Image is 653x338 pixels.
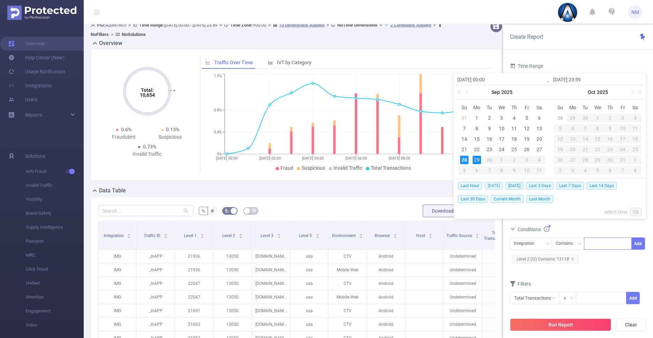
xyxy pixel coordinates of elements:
[554,123,566,134] td: October 5, 2025
[631,5,639,19] span: NM
[26,248,84,262] span: MRC
[510,34,543,40] span: Create Report
[523,124,531,133] div: 12
[566,123,579,134] td: October 6, 2025
[554,113,566,123] td: September 28, 2025
[520,102,533,113] th: Fri
[616,155,629,165] td: October 31, 2025
[458,165,471,176] td: October 5, 2025
[491,85,501,99] a: Sep
[596,85,609,99] a: 2025
[8,93,37,106] a: Users
[333,165,362,171] span: Invalid Traffic
[214,74,222,79] tspan: 1.5%
[535,145,543,154] div: 27
[616,123,629,134] td: October 10, 2025
[166,127,179,132] span: 0.13%
[523,135,531,143] div: 19
[510,124,518,133] div: 11
[124,150,170,158] div: Invalid Traffic
[483,102,496,113] th: Tue
[26,220,84,234] span: Supply Intelligence
[634,85,643,99] a: Next year (Control + right)
[554,102,566,113] th: Sun
[508,165,520,176] td: October 9, 2025
[520,104,533,111] span: Fr
[629,124,641,133] div: 11
[99,186,126,195] h2: Data Table
[91,32,109,37] b: No Filters
[473,124,481,133] div: 8
[592,156,604,164] div: 29
[554,104,566,111] span: Su
[533,113,546,123] td: September 6, 2025
[458,155,471,165] td: September 28, 2025
[458,166,471,175] div: 5
[579,165,592,176] td: November 4, 2025
[302,156,324,161] tspan: [DATE] 04:00
[554,144,566,155] td: October 19, 2025
[497,124,506,133] div: 10
[508,102,520,113] th: Thu
[554,135,566,143] div: 12
[26,304,84,318] span: Engagement
[473,145,481,154] div: 22
[471,102,483,113] th: Mon
[508,155,520,165] td: October 2, 2025
[556,238,578,249] div: Contains
[259,156,280,161] tspan: [DATE] 02:00
[483,123,496,134] td: September 9, 2025
[510,145,518,154] div: 25
[122,32,146,37] b: No Solutions
[280,165,293,171] span: Fraud
[277,60,312,65] span: IVT by Category
[26,164,84,178] span: Anti-Fraud
[230,22,253,28] b: Time Zone:
[485,145,494,154] div: 23
[566,102,579,113] th: Mon
[496,165,508,176] td: October 8, 2025
[616,144,629,155] td: October 24, 2025
[302,165,325,171] span: Suspicious
[579,156,592,164] div: 28
[566,145,579,154] div: 20
[458,104,471,111] span: Su
[483,144,496,155] td: September 23, 2025
[520,123,533,134] td: September 12, 2025
[554,156,566,164] div: 26
[485,124,494,133] div: 9
[457,75,546,84] input: Start date
[616,156,629,164] div: 31
[458,113,471,123] td: August 31, 2025
[268,60,273,65] i: icon: bar-chart
[616,135,629,143] div: 17
[458,182,482,190] span: Last Hour
[554,165,566,176] td: November 2, 2025
[464,85,470,99] a: Previous month (PageUp)
[510,318,611,331] button: Run Report
[26,206,84,220] span: Brand Safety
[497,114,506,122] div: 3
[483,113,496,123] td: September 2, 2025
[501,85,513,99] a: 2025
[592,165,604,176] td: November 5, 2025
[388,156,410,161] tspan: [DATE] 08:00
[483,104,496,111] span: Tu
[604,205,627,219] a: select time
[121,127,132,132] span: 0.6%
[26,290,84,304] span: Attention
[460,124,468,133] div: 7
[629,85,636,99] a: Next month (PageDown)
[8,65,65,79] a: Usage Notification
[604,165,616,176] td: November 6, 2025
[496,155,508,165] td: October 1, 2025
[471,144,483,155] td: September 22, 2025
[473,156,481,164] div: 29
[471,166,483,175] div: 6
[629,166,641,175] div: 8
[483,134,496,144] td: September 16, 2025
[616,165,629,176] td: November 7, 2025
[523,114,531,122] div: 5
[592,124,604,133] div: 8
[556,114,564,122] div: 28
